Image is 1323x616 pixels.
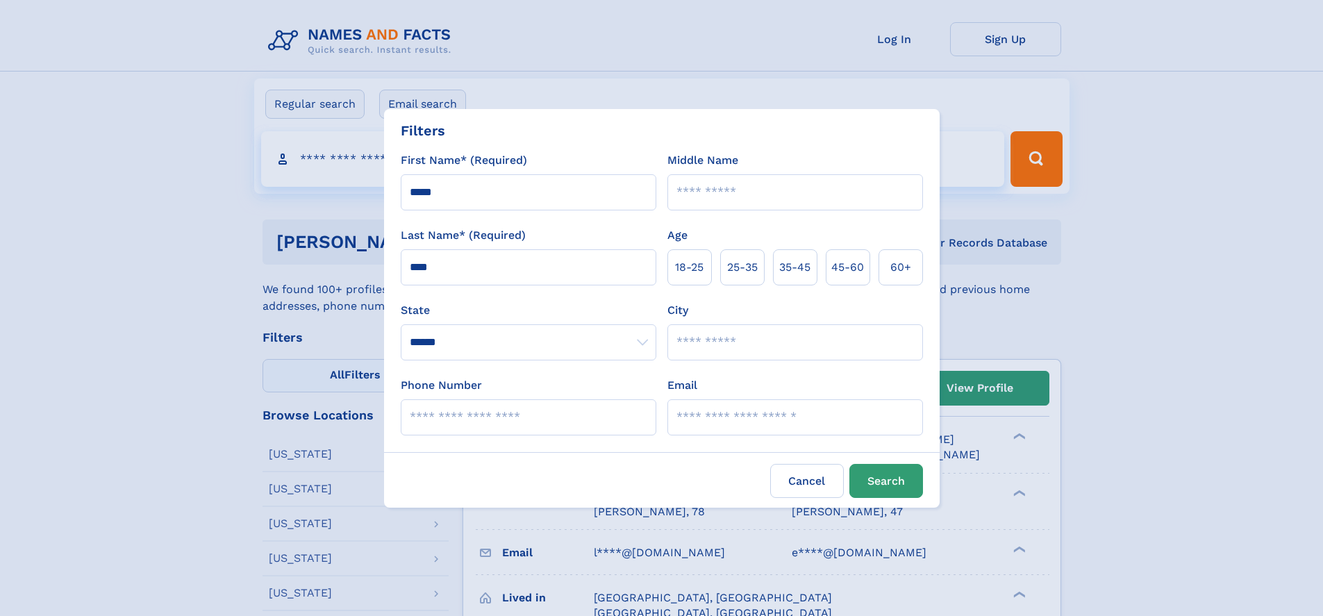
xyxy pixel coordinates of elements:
[675,259,704,276] span: 18‑25
[667,227,688,244] label: Age
[727,259,758,276] span: 25‑35
[779,259,810,276] span: 35‑45
[401,302,656,319] label: State
[667,152,738,169] label: Middle Name
[401,120,445,141] div: Filters
[770,464,844,498] label: Cancel
[667,377,697,394] label: Email
[401,152,527,169] label: First Name* (Required)
[401,227,526,244] label: Last Name* (Required)
[667,302,688,319] label: City
[849,464,923,498] button: Search
[401,377,482,394] label: Phone Number
[831,259,864,276] span: 45‑60
[890,259,911,276] span: 60+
